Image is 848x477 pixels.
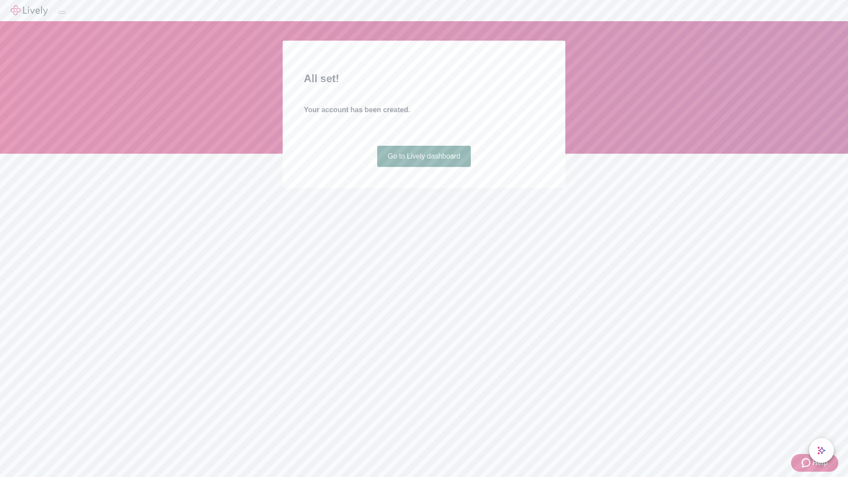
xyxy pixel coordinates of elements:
[304,71,544,87] h2: All set!
[809,438,834,463] button: chat
[304,105,544,115] h4: Your account has been created.
[817,446,826,455] svg: Lively AI Assistant
[802,458,812,468] svg: Zendesk support icon
[377,146,471,167] a: Go to Lively dashboard
[11,5,48,16] img: Lively
[58,11,65,14] button: Log out
[791,454,838,472] button: Zendesk support iconHelp
[812,458,828,468] span: Help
